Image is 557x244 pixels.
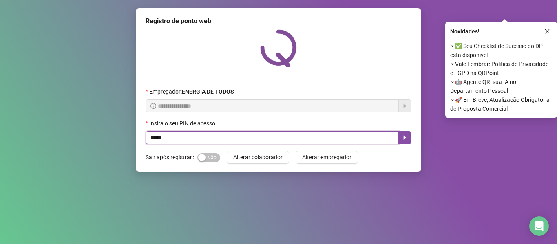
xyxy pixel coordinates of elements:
span: close [544,29,550,34]
span: caret-right [402,134,408,141]
button: Alterar colaborador [227,151,289,164]
label: Sair após registrar [146,151,197,164]
span: ⚬ 🤖 Agente QR: sua IA no Departamento Pessoal [450,77,552,95]
div: Registro de ponto web [146,16,411,26]
label: Insira o seu PIN de acesso [146,119,221,128]
span: info-circle [150,103,156,109]
img: QRPoint [260,29,297,67]
strong: ENERGIA DE TODOS [182,88,234,95]
span: Alterar colaborador [233,153,283,162]
span: ⚬ 🚀 Em Breve, Atualização Obrigatória de Proposta Comercial [450,95,552,113]
span: ⚬ Vale Lembrar: Política de Privacidade e LGPD na QRPoint [450,59,552,77]
button: Alterar empregador [296,151,358,164]
span: Novidades ! [450,27,480,36]
span: Empregador : [149,87,234,96]
div: Open Intercom Messenger [529,216,549,236]
span: ⚬ ✅ Seu Checklist de Sucesso do DP está disponível [450,42,552,59]
span: Alterar empregador [302,153,351,162]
